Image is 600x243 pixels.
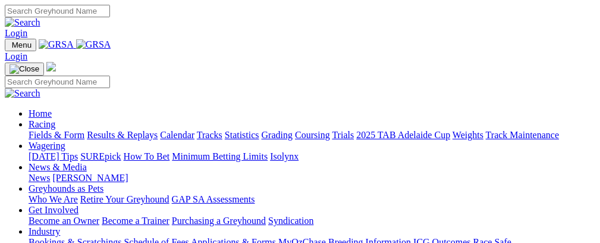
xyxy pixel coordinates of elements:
a: Trials [332,130,354,140]
a: Grading [262,130,293,140]
a: GAP SA Assessments [172,194,255,204]
a: Results & Replays [87,130,158,140]
a: Get Involved [29,205,78,215]
a: 2025 TAB Adelaide Cup [356,130,450,140]
a: Coursing [295,130,330,140]
img: GRSA [76,39,111,50]
a: [PERSON_NAME] [52,173,128,183]
img: GRSA [39,39,74,50]
a: SUREpick [80,151,121,161]
span: Menu [12,40,32,49]
a: Login [5,51,27,61]
a: News & Media [29,162,87,172]
div: News & Media [29,173,595,183]
input: Search [5,5,110,17]
a: Statistics [225,130,259,140]
a: Home [29,108,52,119]
div: Wagering [29,151,595,162]
div: Get Involved [29,216,595,226]
a: Weights [453,130,483,140]
a: Racing [29,119,55,129]
img: Search [5,88,40,99]
a: Calendar [160,130,194,140]
a: Minimum Betting Limits [172,151,268,161]
input: Search [5,76,110,88]
a: Fields & Form [29,130,84,140]
a: Track Maintenance [486,130,559,140]
a: Retire Your Greyhound [80,194,169,204]
a: News [29,173,50,183]
a: Greyhounds as Pets [29,183,103,194]
img: logo-grsa-white.png [46,62,56,71]
a: Syndication [268,216,313,226]
a: Become a Trainer [102,216,169,226]
img: Close [10,64,39,74]
button: Toggle navigation [5,63,44,76]
a: Industry [29,226,60,236]
a: Login [5,28,27,38]
a: Isolynx [270,151,299,161]
button: Toggle navigation [5,39,36,51]
a: Purchasing a Greyhound [172,216,266,226]
a: Wagering [29,141,65,151]
img: Search [5,17,40,28]
div: Racing [29,130,595,141]
div: Greyhounds as Pets [29,194,595,205]
a: Become an Owner [29,216,99,226]
a: Tracks [197,130,222,140]
a: [DATE] Tips [29,151,78,161]
a: How To Bet [124,151,170,161]
a: Who We Are [29,194,78,204]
